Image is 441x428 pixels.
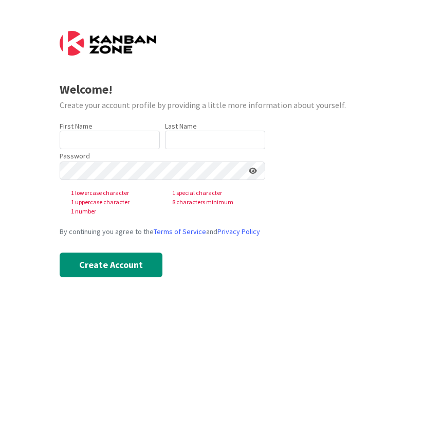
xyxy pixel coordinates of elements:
label: First Name [60,121,93,131]
button: Create Account [60,253,162,277]
a: Privacy Policy [217,227,260,236]
a: Terms of Service [154,227,206,236]
img: Kanban Zone [60,31,156,56]
span: 1 number [63,207,164,216]
label: Last Name [165,121,197,131]
label: Password [60,151,90,162]
span: 1 lowercase character [63,188,164,198]
span: 1 uppercase character [63,198,164,207]
span: 8 characters minimum [164,198,265,207]
div: By continuing you agree to the and [60,226,382,237]
span: 1 special character [164,188,265,198]
div: Welcome! [60,80,382,99]
div: Create your account profile by providing a little more information about yourself. [60,99,382,111]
